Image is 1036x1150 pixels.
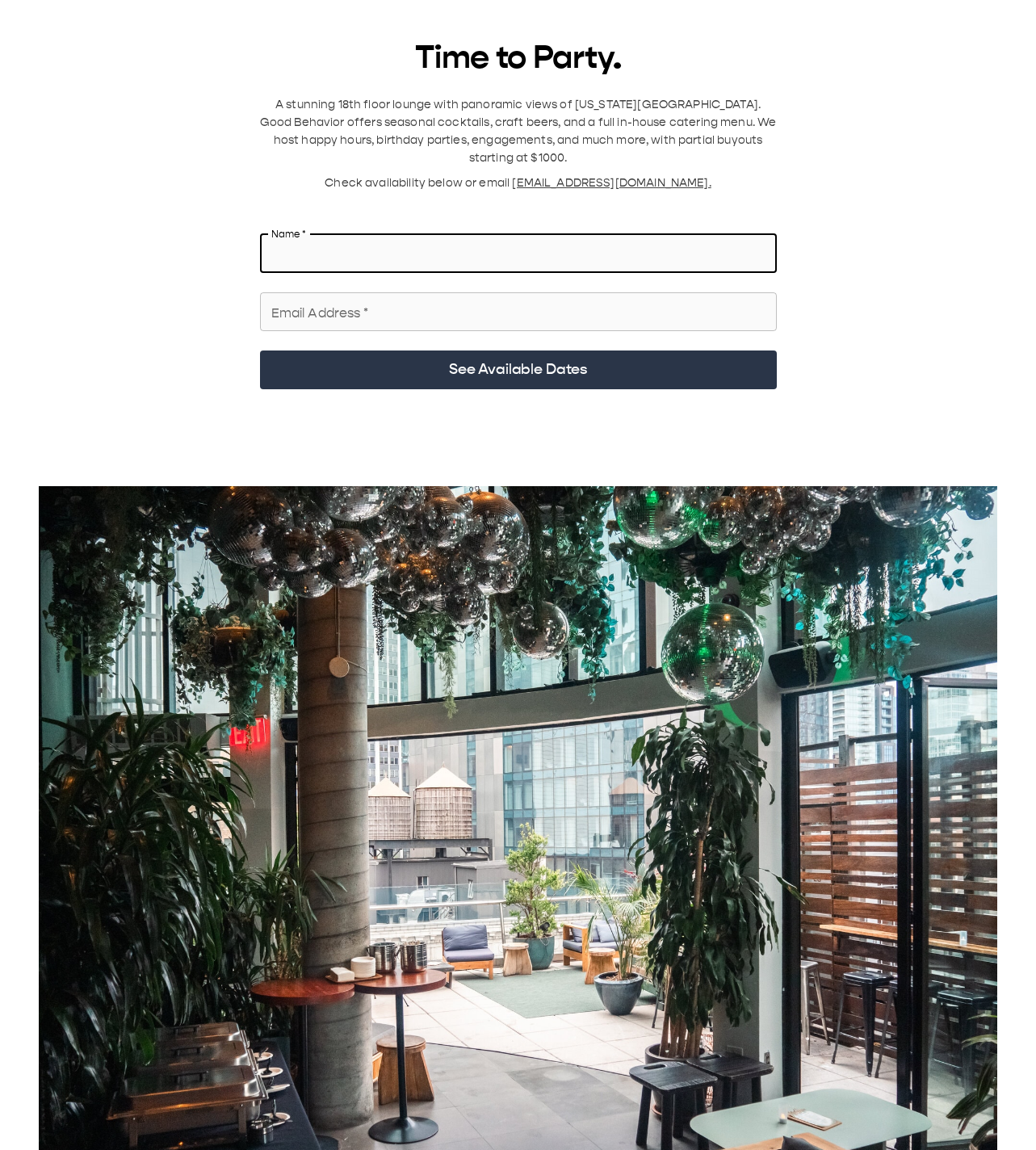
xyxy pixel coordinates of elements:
[260,39,777,77] h1: Time to Party.
[512,176,711,190] span: [EMAIL_ADDRESS][DOMAIN_NAME].
[260,350,777,389] button: See Available Dates
[325,176,512,190] span: Check availability below or email
[271,227,306,241] label: Name
[260,96,777,167] p: A stunning 18th floor lounge with panoramic views of [US_STATE][GEOGRAPHIC_DATA]. Good Behavior o...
